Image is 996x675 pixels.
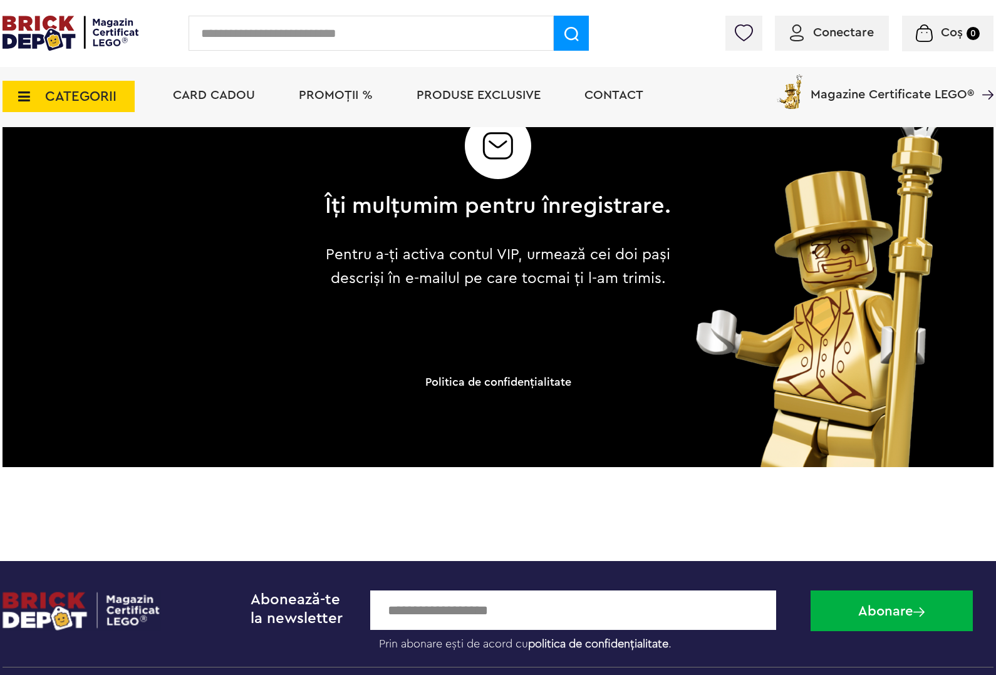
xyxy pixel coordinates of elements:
p: Pentru a-ți activa contul VIP, urmează cei doi pași descriși în e-mailul pe care tocmai ți l-am t... [316,243,681,291]
a: Produse exclusive [417,89,541,101]
a: Conectare [790,26,874,39]
a: Card Cadou [173,89,255,101]
a: politica de confidențialitate [528,638,668,649]
h2: Îți mulțumim pentru înregistrare. [325,194,672,218]
a: Politica de confidenţialitate [425,376,571,388]
span: Coș [941,26,963,39]
a: Contact [584,89,643,101]
span: CATEGORII [45,90,117,103]
span: Conectare [813,26,874,39]
img: Abonare [913,607,925,617]
button: Abonare [811,590,973,631]
span: Abonează-te la newsletter [251,592,343,626]
a: PROMOȚII % [299,89,373,101]
label: Prin abonare ești de acord cu . [370,630,801,651]
img: footerlogo [3,590,161,631]
small: 0 [967,27,980,40]
span: Magazine Certificate LEGO® [811,72,974,101]
a: Magazine Certificate LEGO® [974,72,993,85]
